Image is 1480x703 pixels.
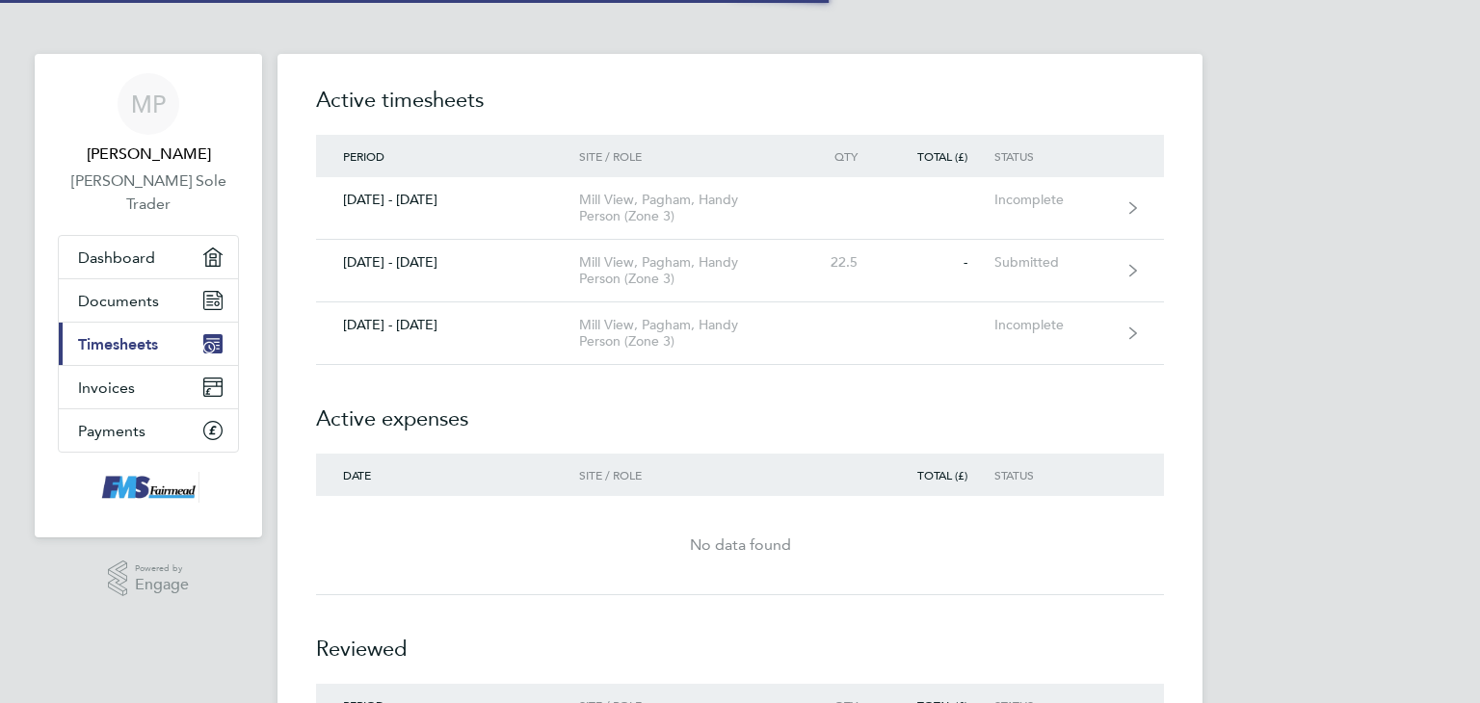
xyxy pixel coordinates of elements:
div: Mill View, Pagham, Handy Person (Zone 3) [579,254,800,287]
h2: Active timesheets [316,85,1164,135]
div: Site / Role [579,149,800,163]
a: [DATE] - [DATE]Mill View, Pagham, Handy Person (Zone 3)Incomplete [316,177,1164,240]
span: Michael Pickett [58,143,239,166]
h2: Active expenses [316,365,1164,454]
span: Invoices [78,378,135,397]
span: Payments [78,422,145,440]
div: No data found [316,534,1164,557]
div: Status [994,468,1113,482]
a: Dashboard [59,236,238,278]
a: [DATE] - [DATE]Mill View, Pagham, Handy Person (Zone 3)22.5-Submitted [316,240,1164,302]
nav: Main navigation [35,54,262,537]
h2: Reviewed [316,595,1164,684]
a: Timesheets [59,323,238,365]
a: [DATE] - [DATE]Mill View, Pagham, Handy Person (Zone 3)Incomplete [316,302,1164,365]
div: [DATE] - [DATE] [316,254,579,271]
a: [PERSON_NAME] Sole Trader [58,169,239,216]
a: Payments [59,409,238,452]
div: Incomplete [994,317,1113,333]
div: 22.5 [800,254,885,271]
a: Documents [59,279,238,322]
div: Incomplete [994,192,1113,208]
div: - [885,254,994,271]
span: Dashboard [78,248,155,267]
span: Documents [78,292,159,310]
div: Qty [800,149,885,163]
span: Engage [135,577,189,593]
span: Powered by [135,560,189,577]
div: [DATE] - [DATE] [316,317,579,333]
a: MP[PERSON_NAME] [58,73,239,166]
div: Status [994,149,1113,163]
div: [DATE] - [DATE] [316,192,579,208]
img: f-mead-logo-retina.png [97,472,199,503]
a: Invoices [59,366,238,408]
div: Site / Role [579,468,800,482]
div: Total (£) [885,468,994,482]
span: Timesheets [78,335,158,353]
div: Submitted [994,254,1113,271]
span: MP [131,91,166,117]
div: Mill View, Pagham, Handy Person (Zone 3) [579,317,800,350]
a: Go to home page [58,472,239,503]
div: Total (£) [885,149,994,163]
span: Period [343,148,384,164]
div: Mill View, Pagham, Handy Person (Zone 3) [579,192,800,224]
div: Date [316,468,579,482]
a: Powered byEngage [108,560,190,597]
